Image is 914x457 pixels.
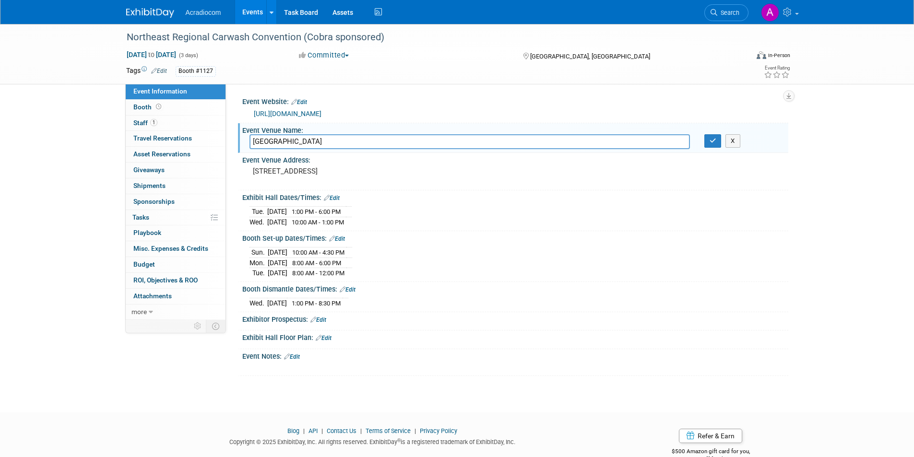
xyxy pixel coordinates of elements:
[176,66,216,76] div: Booth #1127
[133,166,165,174] span: Giveaways
[242,190,788,203] div: Exhibit Hall Dates/Times:
[366,427,411,434] a: Terms of Service
[679,429,742,443] a: Refer & Earn
[126,241,226,257] a: Misc. Expenses & Credits
[768,52,790,59] div: In-Person
[126,147,226,162] a: Asset Reservations
[249,247,268,258] td: Sun.
[292,219,344,226] span: 10:00 AM - 1:00 PM
[126,8,174,18] img: ExhibitDay
[126,257,226,272] a: Budget
[310,316,326,323] a: Edit
[151,68,167,74] a: Edit
[126,50,177,59] span: [DATE] [DATE]
[764,66,790,70] div: Event Rating
[358,427,364,434] span: |
[190,320,206,332] td: Personalize Event Tab Strip
[126,194,226,210] a: Sponsorships
[131,308,147,316] span: more
[267,217,287,227] td: [DATE]
[133,87,187,95] span: Event Information
[296,50,353,60] button: Committed
[147,51,156,59] span: to
[133,103,163,111] span: Booth
[267,298,287,308] td: [DATE]
[126,210,226,225] a: Tasks
[206,320,226,332] td: Toggle Event Tabs
[133,245,208,252] span: Misc. Expenses & Credits
[133,292,172,300] span: Attachments
[242,349,788,362] div: Event Notes:
[133,229,161,236] span: Playbook
[725,134,740,148] button: X
[126,163,226,178] a: Giveaways
[292,259,341,267] span: 8:00 AM - 6:00 PM
[126,100,226,115] a: Booth
[126,273,226,288] a: ROI, Objectives & ROO
[284,353,300,360] a: Edit
[530,53,650,60] span: [GEOGRAPHIC_DATA], [GEOGRAPHIC_DATA]
[186,9,221,16] span: Acradiocom
[309,427,318,434] a: API
[704,4,748,21] a: Search
[132,213,149,221] span: Tasks
[319,427,325,434] span: |
[249,268,268,278] td: Tue.
[316,335,332,341] a: Edit
[324,195,340,201] a: Edit
[126,131,226,146] a: Travel Reservations
[329,235,345,242] a: Edit
[292,270,344,277] span: 8:00 AM - 12:00 PM
[249,258,268,268] td: Mon.
[133,119,157,127] span: Staff
[178,52,198,59] span: (3 days)
[249,298,267,308] td: Wed.
[292,249,344,256] span: 10:00 AM - 4:30 PM
[267,207,287,217] td: [DATE]
[249,217,267,227] td: Wed.
[242,153,788,165] div: Event Venue Address:
[268,268,287,278] td: [DATE]
[133,276,198,284] span: ROI, Objectives & ROO
[154,103,163,110] span: Booth not reserved yet
[126,289,226,304] a: Attachments
[301,427,307,434] span: |
[242,123,788,135] div: Event Venue Name:
[242,312,788,325] div: Exhibitor Prospectus:
[397,438,401,443] sup: ®
[327,427,356,434] a: Contact Us
[692,50,791,64] div: Event Format
[412,427,418,434] span: |
[292,300,341,307] span: 1:00 PM - 8:30 PM
[242,231,788,244] div: Booth Set-up Dates/Times:
[292,208,341,215] span: 1:00 PM - 6:00 PM
[287,427,299,434] a: Blog
[126,84,226,99] a: Event Information
[133,182,166,189] span: Shipments
[126,178,226,194] a: Shipments
[126,225,226,241] a: Playbook
[242,282,788,294] div: Booth Dismantle Dates/Times:
[133,150,190,158] span: Asset Reservations
[254,110,321,117] a: [URL][DOMAIN_NAME]
[242,330,788,343] div: Exhibit Hall Floor Plan:
[761,3,779,22] img: Amanda Nazarko
[126,116,226,131] a: Staff1
[133,134,192,142] span: Travel Reservations
[249,207,267,217] td: Tue.
[291,99,307,105] a: Edit
[123,29,734,46] div: Northeast Regional Carwash Convention (Cobra sponsored)
[150,119,157,126] span: 1
[133,260,155,268] span: Budget
[420,427,457,434] a: Privacy Policy
[126,305,226,320] a: more
[340,286,356,293] a: Edit
[757,51,766,59] img: Format-Inperson.png
[253,167,459,176] pre: [STREET_ADDRESS]
[126,66,167,77] td: Tags
[133,198,175,205] span: Sponsorships
[126,435,619,446] div: Copyright © 2025 ExhibitDay, Inc. All rights reserved. ExhibitDay is a registered trademark of Ex...
[242,94,788,107] div: Event Website:
[268,247,287,258] td: [DATE]
[717,9,739,16] span: Search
